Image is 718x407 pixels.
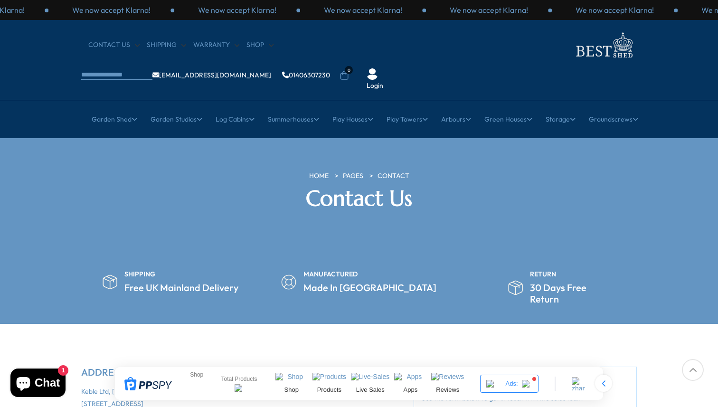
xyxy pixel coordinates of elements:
div: 1 / 3 [81,271,260,293]
a: Warranty [193,40,239,50]
p: We now accept Klarna! [324,5,402,15]
a: Login [367,81,383,91]
p: We now accept Klarna! [72,5,151,15]
p: We now accept Klarna! [450,5,528,15]
h5: ADDRESS [81,367,233,378]
div: SHIPPING [124,271,238,277]
h5: Made In [GEOGRAPHIC_DATA] [303,282,436,293]
a: Shipping [147,40,186,50]
div: 1 / 3 [552,5,678,15]
div: 2 / 3 [270,271,449,293]
a: Storage [546,107,576,131]
h5: 30 Days Free Return [530,282,586,305]
div: RETURN [530,271,586,277]
div: 1 / 3 [174,5,300,15]
img: policy-image [281,274,296,290]
a: CONTACT US [88,40,140,50]
a: 0 [340,71,349,80]
a: HOME [309,171,329,181]
a: Garden Shed [92,107,137,131]
h5: Free UK Mainland Delivery [124,282,238,293]
a: Groundscrews [589,107,638,131]
a: Green Houses [484,107,532,131]
a: Contact [378,171,409,181]
div: 3 / 3 [426,5,552,15]
div: 3 / 3 [48,5,174,15]
p: We now accept Klarna! [576,5,654,15]
div: 2 / 3 [300,5,426,15]
div: MANUFACTURED [303,271,436,277]
img: logo [570,29,637,60]
inbox-online-store-chat: Shopify online store chat [8,369,68,399]
a: PAGES [343,171,363,181]
a: Log Cabins [216,107,255,131]
a: [EMAIL_ADDRESS][DOMAIN_NAME] [152,72,271,78]
p: We now accept Klarna! [198,5,276,15]
a: Shop [246,40,274,50]
img: policy-image [508,280,523,295]
h2: Contact Us [224,186,494,211]
a: Play Towers [387,107,428,131]
a: Arbours [441,107,471,131]
a: 01406307230 [282,72,330,78]
img: User Icon [367,68,378,80]
div: 3 / 3 [458,271,637,305]
a: Summerhouses [268,107,319,131]
a: Play Houses [332,107,373,131]
span: 0 [345,66,353,74]
img: policy-image [103,274,117,290]
a: Garden Studios [151,107,202,131]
